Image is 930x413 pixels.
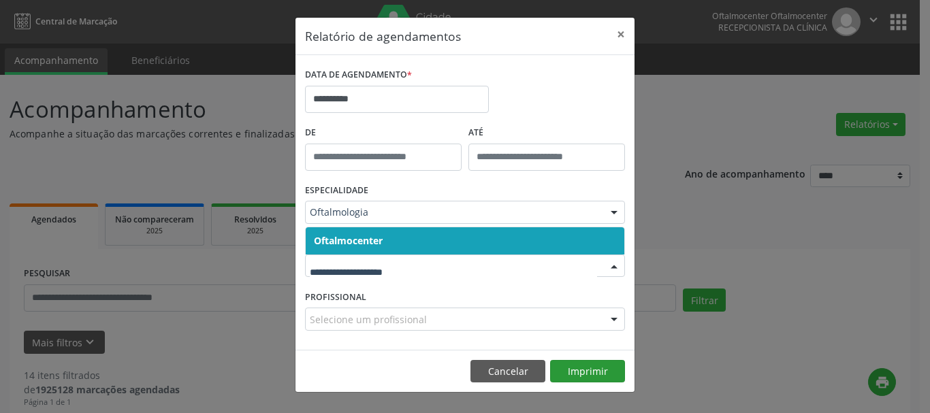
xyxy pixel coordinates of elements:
label: De [305,122,462,144]
h5: Relatório de agendamentos [305,27,461,45]
span: Oftalmocenter [314,234,383,247]
span: Selecione um profissional [310,312,427,327]
label: DATA DE AGENDAMENTO [305,65,412,86]
label: ESPECIALIDADE [305,180,368,201]
span: Oftalmologia [310,205,597,219]
button: Cancelar [470,360,545,383]
button: Close [607,18,635,51]
label: PROFISSIONAL [305,286,366,308]
label: ATÉ [468,122,625,144]
button: Imprimir [550,360,625,383]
